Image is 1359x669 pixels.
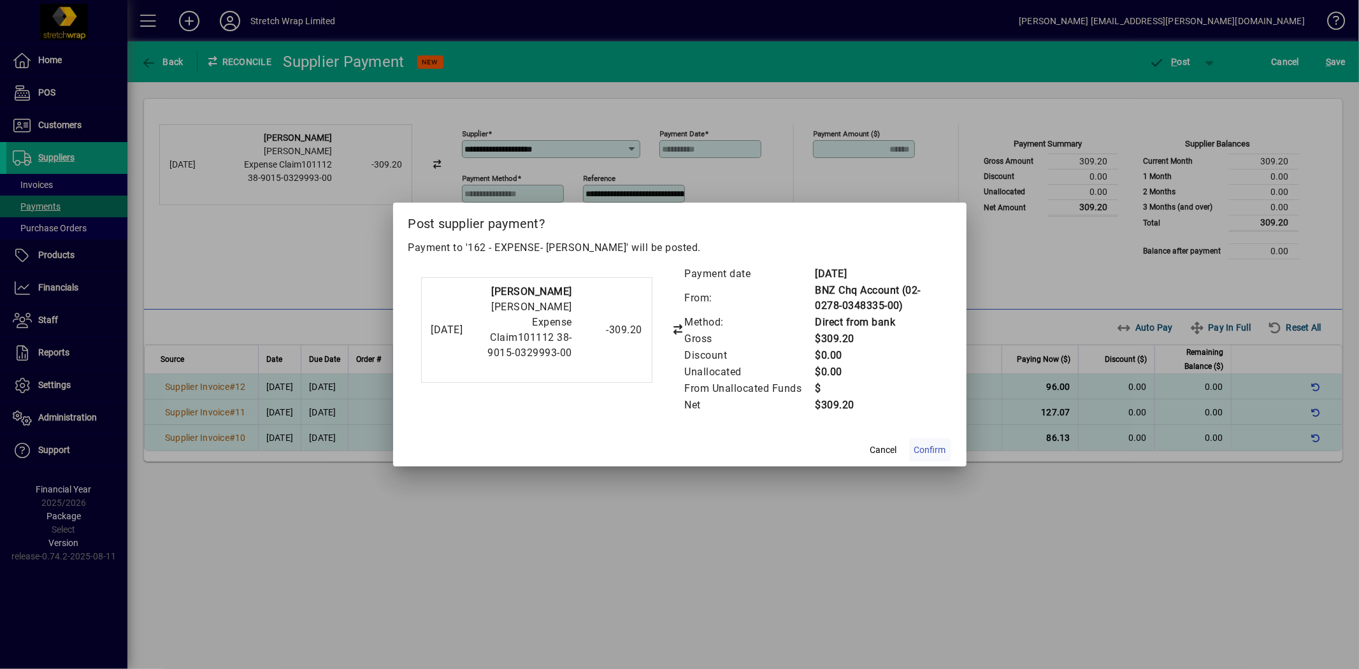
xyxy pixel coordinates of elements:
[814,347,938,364] td: $0.00
[863,438,904,461] button: Cancel
[814,282,938,314] td: BNZ Chq Account (02-0278-0348335-00)
[684,347,814,364] td: Discount
[814,380,938,397] td: $
[909,438,951,461] button: Confirm
[579,322,642,338] div: -309.20
[492,285,573,298] strong: [PERSON_NAME]
[684,397,814,414] td: Net
[431,322,463,338] div: [DATE]
[684,314,814,331] td: Method:
[408,240,951,255] p: Payment to '162 - EXPENSE- [PERSON_NAME]' will be posted.
[684,282,814,314] td: From:
[814,331,938,347] td: $309.20
[814,364,938,380] td: $0.00
[870,443,897,457] span: Cancel
[393,203,967,240] h2: Post supplier payment?
[814,266,938,282] td: [DATE]
[684,331,814,347] td: Gross
[488,301,573,359] span: [PERSON_NAME] Expense Claim101112 38-9015-0329993-00
[814,314,938,331] td: Direct from bank
[814,397,938,414] td: $309.20
[684,380,814,397] td: From Unallocated Funds
[914,443,946,457] span: Confirm
[684,266,814,282] td: Payment date
[684,364,814,380] td: Unallocated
